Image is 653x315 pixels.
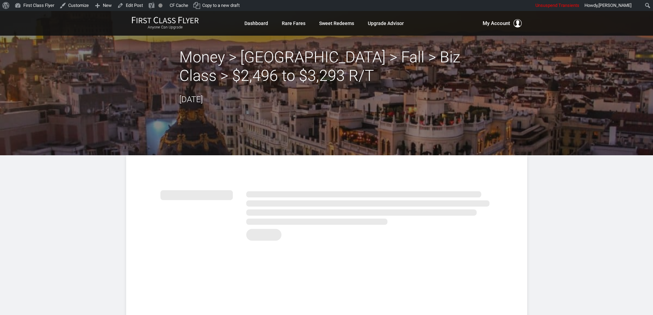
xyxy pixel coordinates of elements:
button: My Account [483,19,522,27]
a: First Class FlyerAnyone Can Upgrade [132,16,199,30]
small: Anyone Can Upgrade [132,25,199,30]
h2: Money > [GEOGRAPHIC_DATA] > Fall > Biz Class > $2,496 to $3,293 R/T [179,48,474,85]
a: Sweet Redeems [319,17,354,29]
img: summary.svg [160,183,493,245]
img: First Class Flyer [132,16,199,24]
a: Dashboard [244,17,268,29]
a: Rare Fares [282,17,305,29]
span: Unsuspend Transients [535,3,579,8]
span: My Account [483,19,510,27]
a: Upgrade Advisor [368,17,404,29]
time: [DATE] [179,95,203,104]
span: [PERSON_NAME] [598,3,631,8]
